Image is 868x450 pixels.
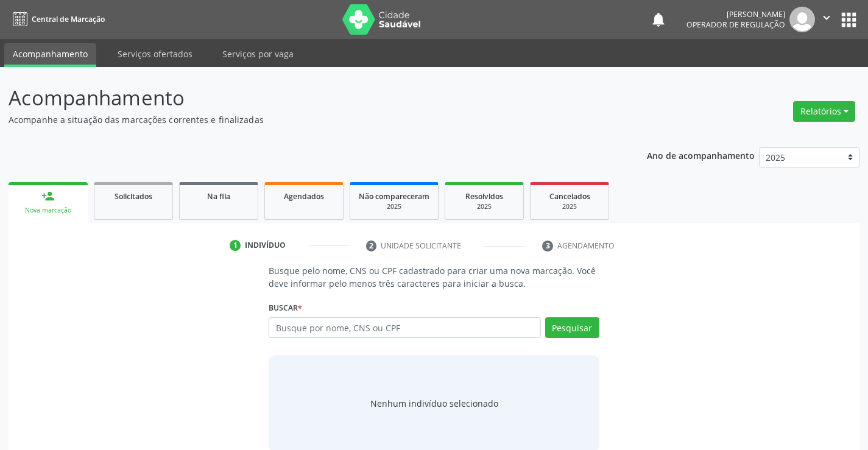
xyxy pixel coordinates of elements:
[9,9,105,29] a: Central de Marcação
[539,202,600,211] div: 2025
[359,202,429,211] div: 2025
[454,202,515,211] div: 2025
[820,11,833,24] i: 
[207,191,230,202] span: Na fila
[17,206,79,215] div: Nova marcação
[269,317,540,338] input: Busque por nome, CNS ou CPF
[465,191,503,202] span: Resolvidos
[838,9,859,30] button: apps
[815,7,838,32] button: 
[230,240,241,251] div: 1
[32,14,105,24] span: Central de Marcação
[115,191,152,202] span: Solicitados
[789,7,815,32] img: img
[41,189,55,203] div: person_add
[686,9,785,19] div: [PERSON_NAME]
[284,191,324,202] span: Agendados
[793,101,855,122] button: Relatórios
[686,19,785,30] span: Operador de regulação
[4,43,96,67] a: Acompanhamento
[269,298,302,317] label: Buscar
[370,397,498,410] div: Nenhum indivíduo selecionado
[545,317,599,338] button: Pesquisar
[269,264,599,290] p: Busque pelo nome, CNS ou CPF cadastrado para criar uma nova marcação. Você deve informar pelo men...
[214,43,302,65] a: Serviços por vaga
[549,191,590,202] span: Cancelados
[650,11,667,28] button: notifications
[359,191,429,202] span: Não compareceram
[9,113,604,126] p: Acompanhe a situação das marcações correntes e finalizadas
[245,240,286,251] div: Indivíduo
[109,43,201,65] a: Serviços ofertados
[9,83,604,113] p: Acompanhamento
[647,147,755,163] p: Ano de acompanhamento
